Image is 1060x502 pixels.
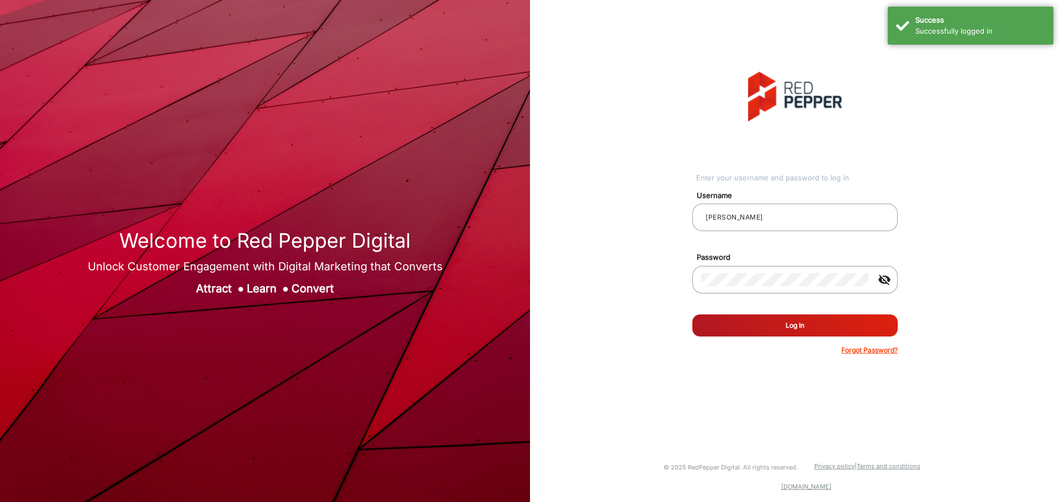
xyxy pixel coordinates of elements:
[237,282,244,295] span: ●
[781,483,831,490] a: [DOMAIN_NAME]
[692,314,898,337] button: Log In
[855,462,857,470] a: |
[664,463,798,471] small: © 2025 RedPepper Digital. All rights reserved.
[688,190,910,201] mat-label: Username
[748,72,842,121] img: vmg-logo
[282,282,289,295] span: ●
[88,229,443,253] h1: Welcome to Red Pepper Digital
[688,252,910,263] mat-label: Password
[915,15,1045,26] div: Success
[857,462,920,470] a: Terms and conditions
[88,280,443,297] div: Attract Learn Convert
[871,273,898,286] mat-icon: visibility_off
[841,345,898,355] p: Forgot Password?
[88,258,443,275] div: Unlock Customer Engagement with Digital Marketing that Converts
[696,173,898,184] div: Enter your username and password to log in
[915,26,1045,37] div: Successfully logged in
[701,211,889,224] input: Your username
[814,462,855,470] a: Privacy policy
